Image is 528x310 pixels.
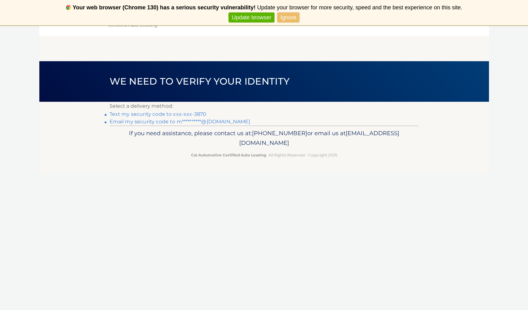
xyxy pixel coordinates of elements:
a: Ignore [277,12,299,23]
p: - All Rights Reserved - Copyright 2025 [114,152,415,158]
span: Update your browser for more security, speed and the best experience on this site. [257,4,462,11]
p: If you need assistance, please contact us at: or email us at [114,128,415,148]
span: [PHONE_NUMBER] [252,130,307,137]
strong: Cal Automotive Certified Auto Leasing [191,153,266,157]
a: Update browser [229,12,274,23]
b: Your web browser (Chrome 130) has a serious security vulnerability! [73,4,256,11]
a: Text my security code to xxx-xxx-3870 [110,111,207,117]
p: Select a delivery method: [110,102,419,111]
span: We need to verify your identity [110,76,290,87]
a: Email my security code to m**********@[DOMAIN_NAME] [110,119,250,125]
